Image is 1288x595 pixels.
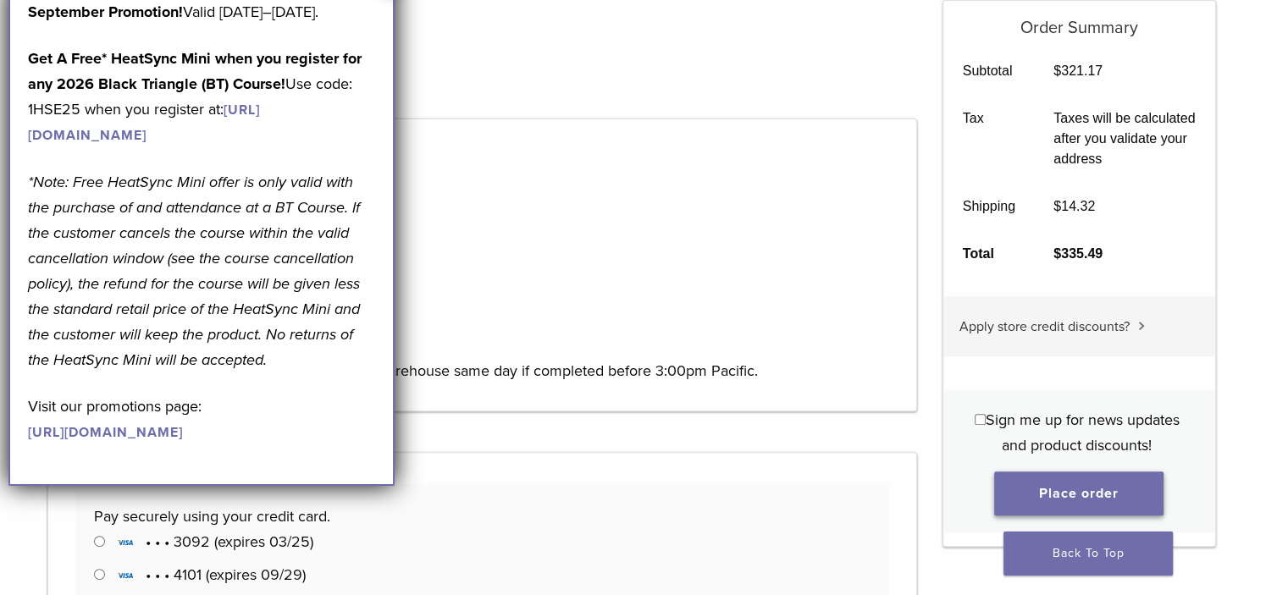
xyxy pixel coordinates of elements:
[28,3,183,21] b: September Promotion!
[1035,95,1215,183] td: Taxes will be calculated after you validate your address
[28,46,375,147] p: Use code: 1HSE25 when you register at:
[94,504,870,529] p: Pay securely using your credit card.
[1053,63,1061,78] span: $
[28,49,362,93] strong: Get A Free* HeatSync Mini when you register for any 2026 Black Triangle (BT) Course!
[1138,322,1145,330] img: caret.svg
[28,173,360,369] em: *Note: Free HeatSync Mini offer is only valid with the purchase of and attendance at a BT Course....
[943,183,1035,230] th: Shipping
[28,424,183,441] a: [URL][DOMAIN_NAME]
[28,394,375,444] p: Visit our promotions page:
[113,567,138,584] img: Visa
[975,414,986,425] input: Sign me up for news updates and product discounts!
[1053,199,1095,213] bdi: 14.32
[113,532,313,551] span: • • • 3092 (expires 03/25)
[943,95,1035,183] th: Tax
[113,565,306,584] span: • • • 4101 (expires 09/29)
[1003,532,1173,576] a: Back To Top
[943,1,1215,38] h5: Order Summary
[943,47,1035,95] th: Subtotal
[986,410,1180,455] span: Sign me up for news updates and product discounts!
[47,118,918,411] div: Shipping
[994,471,1164,515] button: Place order
[1053,246,1061,261] span: $
[1053,246,1103,261] bdi: 335.49
[113,534,138,551] img: Visa
[1053,63,1103,78] bdi: 321.17
[943,230,1035,278] th: Total
[1053,199,1061,213] span: $
[75,333,890,383] p: Orders with expedited shipping will leave the warehouse same day if completed before 3:00pm Pacific.
[959,318,1130,335] span: Apply store credit discounts?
